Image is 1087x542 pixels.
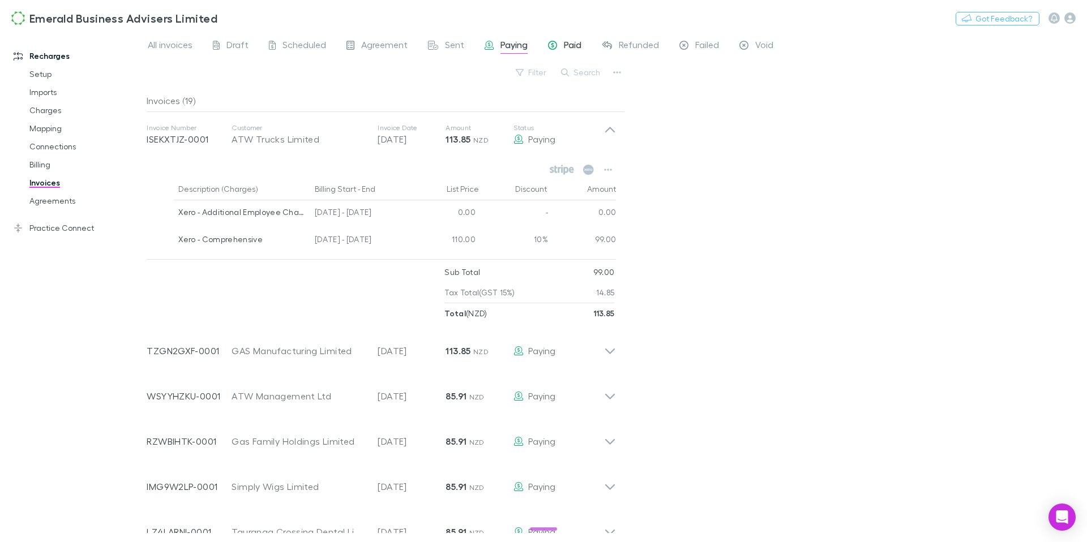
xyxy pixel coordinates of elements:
[226,39,249,54] span: Draft
[513,123,604,132] p: Status
[310,227,412,255] div: [DATE] - [DATE]
[480,200,548,227] div: -
[378,344,446,358] p: [DATE]
[232,435,366,448] div: Gas Family Holdings Limited
[18,65,144,83] a: Setup
[138,112,625,157] div: Invoice NumberISEKXTJZ-0001CustomerATW Trucks LimitedInvoice Date[DATE]Amount113.85 NZDStatusPaying
[956,12,1039,25] button: Got Feedback?
[469,393,485,401] span: NZD
[446,526,467,537] strong: 85.91
[283,39,326,54] span: Scheduled
[593,308,615,318] strong: 113.85
[528,390,555,401] span: Paying
[18,192,144,210] a: Agreements
[412,200,480,227] div: 0.00
[596,282,615,303] p: 14.85
[232,344,366,358] div: GAS Manufacturing Limited
[147,123,232,132] p: Invoice Number
[446,134,470,145] strong: 113.85
[232,480,366,493] div: Simply Wigs Limited
[147,344,232,358] p: TZGN2GXF-0001
[2,47,144,65] a: Recharges
[232,389,366,403] div: ATW Management Ltd
[446,123,513,132] p: Amount
[445,39,464,54] span: Sent
[469,528,485,537] span: NZD
[469,438,485,446] span: NZD
[147,480,232,493] p: IMG9W2LP-0001
[446,345,470,356] strong: 113.85
[148,39,192,54] span: All invoices
[147,389,232,403] p: WSYYHZKU-0001
[473,136,489,144] span: NZD
[178,200,306,224] div: Xero - Additional Employee Charges
[378,435,446,448] p: [DATE]
[29,11,217,25] h3: Emerald Business Advisers Limited
[147,132,232,146] p: ISEKXTJZ-0001
[378,525,446,539] p: [DATE]
[2,219,144,237] a: Practice Connect
[11,11,25,25] img: Emerald Business Advisers Limited's Logo
[138,369,625,414] div: WSYYHZKU-0001ATW Management Ltd[DATE]85.91 NZDPaying
[310,200,412,227] div: [DATE] - [DATE]
[18,156,144,174] a: Billing
[378,132,446,146] p: [DATE]
[548,227,617,255] div: 99.00
[138,459,625,505] div: IMG9W2LP-0001Simply Wigs Limited[DATE]85.91 NZDPaying
[18,119,144,137] a: Mapping
[755,39,773,54] span: Void
[232,123,366,132] p: Customer
[18,137,144,156] a: Connections
[593,262,615,282] p: 99.00
[528,345,555,356] span: Paying
[446,390,467,402] strong: 85.91
[444,308,466,318] strong: Total
[695,39,719,54] span: Failed
[5,5,224,32] a: Emerald Business Advisers Limited
[555,66,607,79] button: Search
[510,66,553,79] button: Filter
[18,174,144,192] a: Invoices
[1049,504,1076,531] div: Open Intercom Messenger
[446,481,467,492] strong: 85.91
[548,200,617,227] div: 0.00
[446,436,467,447] strong: 85.91
[444,282,515,303] p: Tax Total (GST 15%)
[138,324,625,369] div: TZGN2GXF-0001GAS Manufacturing Limited[DATE]113.85 NZDPaying
[619,39,659,54] span: Refunded
[444,262,480,282] p: Sub Total
[232,132,366,146] div: ATW Trucks Limited
[232,525,366,539] div: Tauranga Crossing Dental Limited
[378,123,446,132] p: Invoice Date
[528,481,555,492] span: Paying
[361,39,408,54] span: Agreement
[178,227,306,251] div: Xero - Comprehensive
[147,435,232,448] p: RZWBIHTK-0001
[378,480,446,493] p: [DATE]
[500,39,528,54] span: Paying
[473,347,489,356] span: NZD
[412,227,480,255] div: 110.00
[378,389,446,403] p: [DATE]
[528,134,555,144] span: Paying
[444,303,487,324] p: ( NZD )
[564,39,581,54] span: Paid
[18,101,144,119] a: Charges
[18,83,144,101] a: Imports
[469,483,485,492] span: NZD
[147,525,232,539] p: LZ4LARNI-0001
[528,436,555,446] span: Paying
[138,414,625,459] div: RZWBIHTK-0001Gas Family Holdings Limited[DATE]85.91 NZDPaying
[480,227,548,255] div: 10%
[528,526,555,537] span: Paying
